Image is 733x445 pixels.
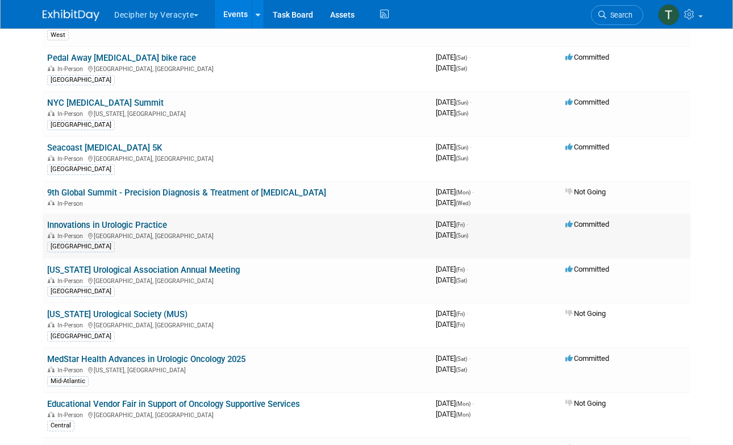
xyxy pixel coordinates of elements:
span: Not Going [565,188,606,196]
span: In-Person [57,65,86,73]
span: (Fri) [456,267,465,273]
span: (Sat) [456,277,467,284]
img: In-Person Event [48,277,55,283]
span: In-Person [57,322,86,329]
span: - [470,143,472,151]
span: [DATE] [436,265,468,273]
a: Educational Vendor Fair in Support of Oncology Supportive Services [47,399,300,409]
span: (Sun) [456,232,468,239]
img: Tony Alvarado [658,4,680,26]
span: (Sun) [456,99,468,106]
span: [DATE] [436,320,465,328]
span: [DATE] [436,365,467,373]
span: (Sat) [456,55,467,61]
span: In-Person [57,367,86,374]
span: - [470,98,472,106]
span: [DATE] [436,276,467,284]
span: [DATE] [436,231,468,239]
span: [DATE] [436,53,470,61]
div: Mid-Atlantic [47,376,89,386]
img: In-Person Event [48,367,55,372]
span: (Sat) [456,367,467,373]
img: In-Person Event [48,322,55,327]
span: Committed [565,53,609,61]
span: (Sun) [456,144,468,151]
img: In-Person Event [48,200,55,206]
span: (Mon) [456,401,470,407]
span: Committed [565,354,609,363]
span: (Fri) [456,311,465,317]
span: (Fri) [456,222,465,228]
div: Central [47,421,74,431]
span: [DATE] [436,399,474,407]
a: NYC [MEDICAL_DATA] Summit [47,98,164,108]
a: Seacoast [MEDICAL_DATA] 5K [47,143,162,153]
a: 9th Global Summit - Precision Diagnosis & Treatment of [MEDICAL_DATA] [47,188,326,198]
span: Search [606,11,632,19]
a: MedStar Health Advances in Urologic Oncology 2025 [47,354,245,364]
span: - [469,354,470,363]
img: In-Person Event [48,232,55,238]
img: In-Person Event [48,65,55,71]
span: [DATE] [436,143,472,151]
span: [DATE] [436,109,468,117]
span: [DATE] [436,220,468,228]
span: [DATE] [436,309,468,318]
span: (Sat) [456,356,467,362]
span: - [469,53,470,61]
div: West [47,30,69,40]
span: [DATE] [436,198,470,207]
span: (Mon) [456,189,470,196]
div: [GEOGRAPHIC_DATA] [47,242,115,252]
span: In-Person [57,411,86,419]
span: Committed [565,143,609,151]
div: [GEOGRAPHIC_DATA] [47,164,115,174]
span: Not Going [565,399,606,407]
a: Innovations in Urologic Practice [47,220,167,230]
span: (Sat) [456,65,467,72]
div: [GEOGRAPHIC_DATA] [47,331,115,342]
span: In-Person [57,110,86,118]
div: [GEOGRAPHIC_DATA], [GEOGRAPHIC_DATA] [47,231,427,240]
span: Committed [565,98,609,106]
div: [GEOGRAPHIC_DATA], [GEOGRAPHIC_DATA] [47,153,427,163]
div: [US_STATE], [GEOGRAPHIC_DATA] [47,365,427,374]
span: - [467,309,468,318]
a: Pedal Away [MEDICAL_DATA] bike race [47,53,196,63]
div: [GEOGRAPHIC_DATA], [GEOGRAPHIC_DATA] [47,320,427,329]
span: Committed [565,220,609,228]
span: In-Person [57,155,86,163]
span: - [472,188,474,196]
span: In-Person [57,277,86,285]
span: (Sun) [456,155,468,161]
img: In-Person Event [48,110,55,116]
span: In-Person [57,232,86,240]
img: In-Person Event [48,155,55,161]
span: (Mon) [456,411,470,418]
div: [US_STATE], [GEOGRAPHIC_DATA] [47,109,427,118]
span: (Wed) [456,200,470,206]
span: (Sun) [456,110,468,117]
span: [DATE] [436,410,470,418]
span: Committed [565,265,609,273]
span: [DATE] [436,64,467,72]
span: [DATE] [436,98,472,106]
div: [GEOGRAPHIC_DATA], [GEOGRAPHIC_DATA] [47,276,427,285]
div: [GEOGRAPHIC_DATA] [47,286,115,297]
a: [US_STATE] Urological Association Annual Meeting [47,265,240,275]
span: [DATE] [436,153,468,162]
div: [GEOGRAPHIC_DATA] [47,120,115,130]
a: [US_STATE] Urological Society (MUS) [47,309,188,319]
img: ExhibitDay [43,10,99,21]
span: - [467,220,468,228]
img: In-Person Event [48,411,55,417]
span: (Fri) [456,322,465,328]
span: [DATE] [436,188,474,196]
div: [GEOGRAPHIC_DATA] [47,75,115,85]
span: [DATE] [436,354,470,363]
div: [GEOGRAPHIC_DATA], [GEOGRAPHIC_DATA] [47,410,427,419]
span: - [467,265,468,273]
span: Not Going [565,309,606,318]
span: In-Person [57,200,86,207]
span: - [472,399,474,407]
